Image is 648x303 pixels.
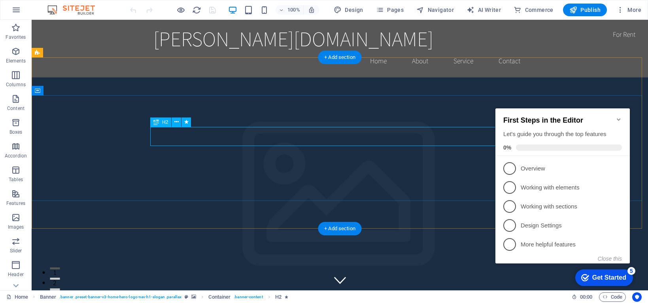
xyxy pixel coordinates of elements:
p: Content [7,105,25,112]
button: Navigator [413,4,457,16]
i: This element contains a background [191,295,196,299]
i: Reload page [192,6,201,15]
div: Get Started 5 items remaining, 0% complete [83,171,141,188]
li: Working with sections [3,99,138,118]
div: 5 [135,169,143,177]
button: 1 [18,248,28,250]
p: Slider [10,248,22,254]
button: Click here to leave preview mode and continue editing [176,5,185,15]
p: Header [8,271,24,278]
p: Images [8,224,24,230]
li: More helpful features [3,137,138,156]
span: : [586,294,587,300]
nav: breadcrumb [40,292,289,302]
p: Working with elements [28,85,123,94]
span: Click to select. Double-click to edit [275,292,281,302]
h6: 100% [287,5,300,15]
span: Publish [569,6,601,14]
p: Working with sections [28,104,123,113]
span: . banner-content [234,292,263,302]
p: Overview [28,66,123,75]
button: Design [331,4,367,16]
i: On resize automatically adjust zoom level to fit chosen device. [308,6,315,13]
span: Navigator [416,6,454,14]
div: Design (Ctrl+Alt+Y) [331,4,367,16]
button: Usercentrics [632,292,642,302]
span: 00 00 [580,292,592,302]
span: Click to select. Double-click to edit [208,292,230,302]
li: Working with elements [3,80,138,99]
p: Features [6,200,25,206]
span: Pages [376,6,404,14]
span: Commerce [514,6,554,14]
button: Pages [373,4,407,16]
span: Click to select. Double-click to edit [40,292,57,302]
h6: Session time [572,292,593,302]
p: Elements [6,58,26,64]
span: AI Writer [467,6,501,14]
p: Accordion [5,153,27,159]
button: reload [192,5,201,15]
p: More helpful features [28,142,123,151]
p: Columns [6,81,26,88]
span: Code [603,292,622,302]
span: Design [334,6,363,14]
span: 0% [11,46,24,53]
p: Favorites [6,34,26,40]
button: Publish [563,4,607,16]
p: Design Settings [28,123,123,132]
div: For Rent [575,6,610,23]
button: 3 [18,269,28,271]
button: 100% [276,5,304,15]
button: 2 [18,258,28,260]
div: Minimize checklist [123,18,130,25]
div: + Add section [318,222,362,235]
i: Element contains an animation [285,295,288,299]
li: Overview [3,61,138,80]
button: Commerce [510,4,557,16]
p: Tables [9,176,23,183]
span: . banner .preset-banner-v3-home-hero-logo-nav-h1-slogan .parallax [59,292,181,302]
a: Click to cancel selection. Double-click to open Pages [6,292,28,302]
div: Get Started [100,176,134,183]
span: H2 [162,120,168,125]
p: Boxes [9,129,23,135]
i: This element is a customizable preset [185,295,188,299]
span: More [616,6,641,14]
button: More [613,4,644,16]
div: + Add section [318,51,362,64]
button: AI Writer [463,4,504,16]
img: Editor Logo [45,5,105,15]
button: Code [599,292,626,302]
li: Design Settings [3,118,138,137]
h2: First Steps in the Editor [11,18,130,27]
button: Close this [106,157,130,164]
div: Let's guide you through the top features [11,32,130,40]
